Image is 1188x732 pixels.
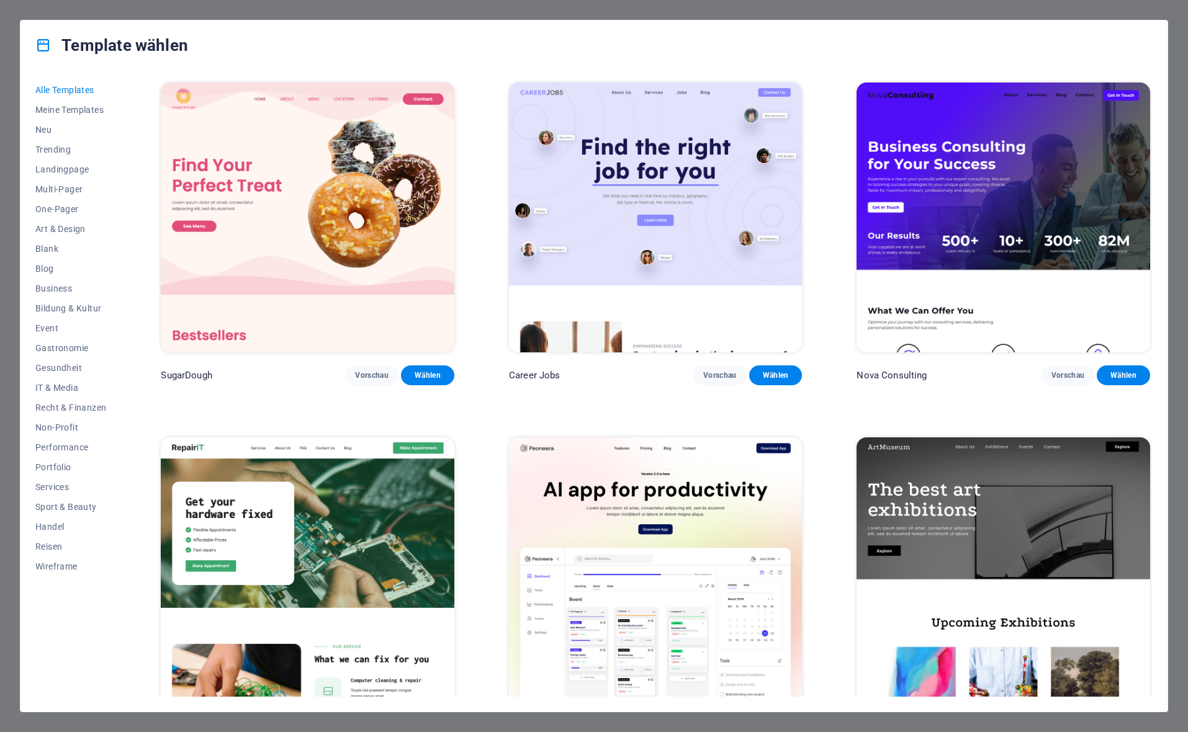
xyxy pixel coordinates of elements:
h4: Template wählen [35,35,188,55]
span: Gastronomie [35,343,106,353]
span: Portfolio [35,462,106,472]
span: Performance [35,442,106,452]
button: IT & Media [35,378,106,398]
button: One-Pager [35,199,106,219]
button: Multi-Pager [35,179,106,199]
span: Sport & Beauty [35,502,106,512]
img: Art Museum [857,437,1150,707]
span: Wählen [1107,370,1140,380]
span: One-Pager [35,204,106,214]
button: Landingpage [35,159,106,179]
p: SugarDough [161,369,212,382]
button: Portfolio [35,457,106,477]
span: Reisen [35,542,106,551]
span: Services [35,482,106,492]
button: Wählen [749,365,803,385]
button: Art & Design [35,219,106,239]
span: Wählen [411,370,444,380]
button: Bildung & Kultur [35,298,106,318]
button: Gesundheit [35,358,106,378]
button: Vorschau [693,365,747,385]
span: Non-Profit [35,422,106,432]
button: Services [35,477,106,497]
span: Art & Design [35,224,106,234]
span: Landingpage [35,164,106,174]
button: Wireframe [35,556,106,576]
span: Multi-Pager [35,184,106,194]
span: Bildung & Kultur [35,303,106,313]
button: Recht & Finanzen [35,398,106,417]
button: Reisen [35,537,106,556]
button: Alle Templates [35,80,106,100]
img: RepairIT [161,437,454,707]
span: Wireframe [35,561,106,571]
button: Blog [35,259,106,279]
span: Trending [35,145,106,154]
img: Career Jobs [509,83,803,352]
button: Neu [35,120,106,140]
span: Gesundheit [35,363,106,373]
button: Blank [35,239,106,259]
img: Nova Consulting [857,83,1150,352]
span: Neu [35,125,106,135]
span: Alle Templates [35,85,106,95]
button: Business [35,279,106,298]
button: Gastronomie [35,338,106,358]
button: Vorschau [1042,365,1095,385]
img: SugarDough [161,83,454,352]
button: Meine Templates [35,100,106,120]
span: Blank [35,244,106,254]
span: Vorschau [1051,370,1085,380]
button: Sport & Beauty [35,497,106,517]
button: Wählen [1097,365,1150,385]
p: Nova Consulting [857,369,927,382]
span: Blog [35,264,106,274]
button: Handel [35,517,106,537]
span: IT & Media [35,383,106,393]
p: Career Jobs [509,369,560,382]
img: Peoneera [509,437,803,707]
span: Vorschau [355,370,389,380]
button: Vorschau [345,365,398,385]
span: Business [35,283,106,293]
button: Trending [35,140,106,159]
button: Performance [35,437,106,457]
span: Wählen [759,370,793,380]
button: Wählen [401,365,454,385]
span: Meine Templates [35,105,106,115]
span: Handel [35,522,106,532]
span: Event [35,323,106,333]
span: Vorschau [703,370,737,380]
span: Recht & Finanzen [35,403,106,413]
button: Event [35,318,106,338]
button: Non-Profit [35,417,106,437]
